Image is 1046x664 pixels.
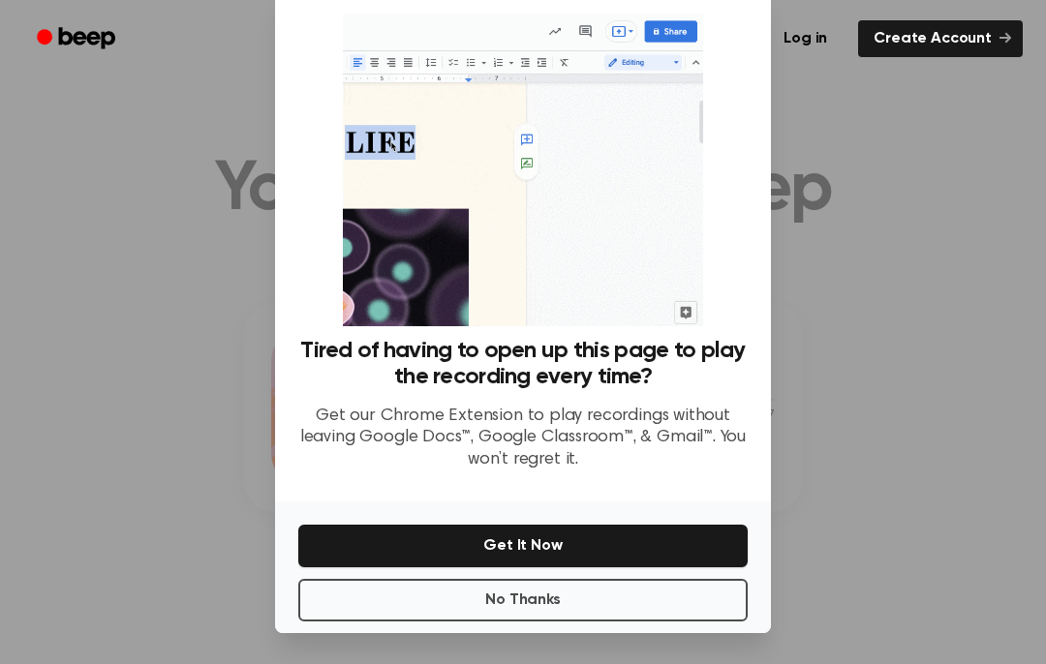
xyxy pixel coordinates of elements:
[298,579,748,621] button: No Thanks
[298,406,748,471] p: Get our Chrome Extension to play recordings without leaving Google Docs™, Google Classroom™, & Gm...
[343,14,702,326] img: Beep extension in action
[858,20,1023,57] a: Create Account
[298,525,748,567] button: Get It Now
[764,16,846,61] a: Log in
[298,338,748,390] h3: Tired of having to open up this page to play the recording every time?
[23,20,133,58] a: Beep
